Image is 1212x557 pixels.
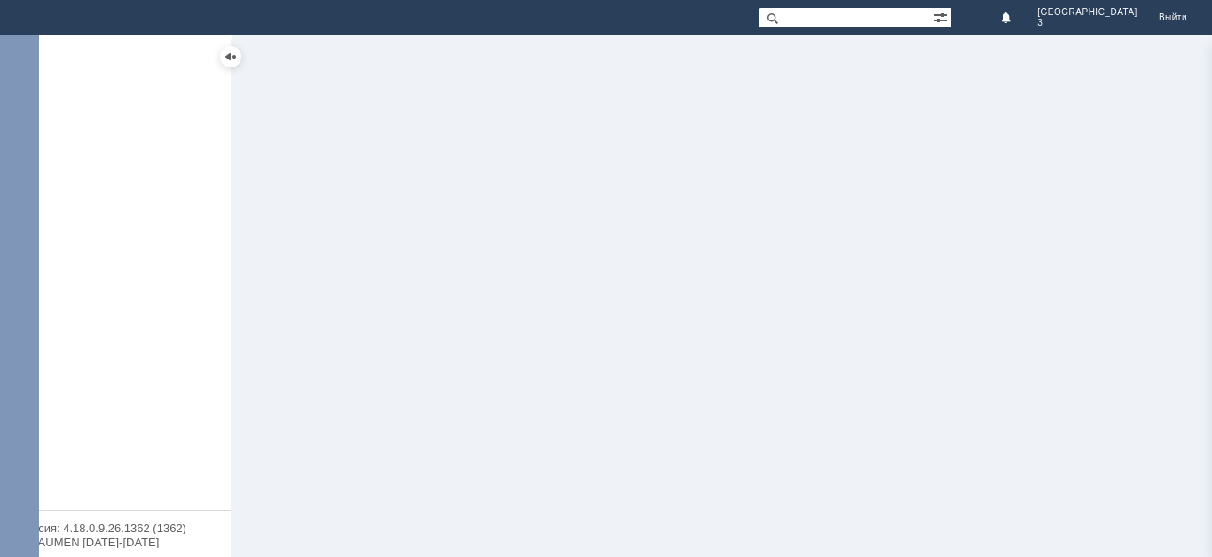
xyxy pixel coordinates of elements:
span: Расширенный поиск [933,8,951,25]
div: © NAUMEN [DATE]-[DATE] [18,537,213,548]
div: Скрыть меню [220,46,241,67]
div: Версия: 4.18.0.9.26.1362 (1362) [18,522,213,534]
span: 3 [1037,18,1043,28]
span: [GEOGRAPHIC_DATA] [1037,7,1137,18]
